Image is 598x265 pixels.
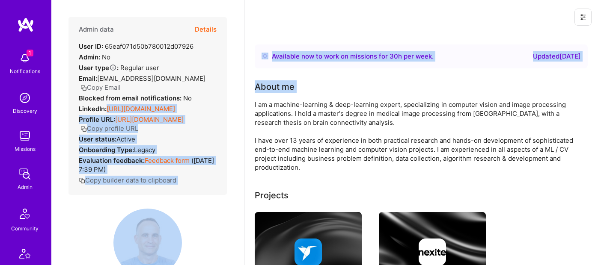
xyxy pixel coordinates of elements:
strong: User ID: [79,42,103,50]
img: discovery [16,89,33,106]
div: About me [255,80,295,93]
button: Copy Email [80,83,121,92]
button: Details [195,17,217,42]
img: admin teamwork [16,165,33,183]
a: [URL][DOMAIN_NAME] [107,105,175,113]
div: ( [DATE] 7:39 PM ) [79,156,217,174]
strong: User type : [79,64,119,72]
div: I am a machine-learning & deep-learning expert, specializing in computer vision and image process... [255,100,588,172]
div: Available now to work on missions for h per week . [272,51,434,62]
span: Active [116,135,135,143]
span: [EMAIL_ADDRESS][DOMAIN_NAME] [97,74,205,82]
strong: Onboarding Type: [79,146,134,154]
img: Availability [262,53,268,59]
div: No [79,94,192,103]
strong: Profile URL: [79,115,115,124]
span: 1 [27,50,33,56]
img: teamwork [16,127,33,144]
div: Missions [15,144,36,153]
div: 65eaf071d50b780012d07926 [79,42,193,51]
strong: Evaluation feedback: [79,156,145,165]
strong: Blocked from email notifications: [79,94,183,102]
i: icon Copy [80,126,87,132]
div: Community [11,224,39,233]
div: No [79,53,110,62]
div: Updated [DATE] [533,51,581,62]
strong: User status: [79,135,116,143]
i: Help [109,64,117,71]
img: Community [15,203,35,224]
div: Projects [255,189,289,202]
i: icon Copy [79,177,85,184]
button: Copy builder data to clipboard [79,176,176,185]
h4: Admin data [79,26,114,33]
strong: LinkedIn: [79,105,107,113]
a: [URL][DOMAIN_NAME] [115,115,184,124]
div: Regular user [79,63,159,72]
span: legacy [134,146,155,154]
img: logo [17,17,34,32]
strong: Email: [79,74,97,82]
img: bell [16,50,33,67]
div: Discovery [13,106,37,115]
button: Copy profile URL [80,124,138,133]
strong: Admin: [79,53,100,61]
span: 30 [390,52,398,60]
div: Admin [18,183,33,191]
div: Notifications [10,67,40,76]
i: icon Copy [80,85,87,91]
a: Feedback form [145,156,190,165]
